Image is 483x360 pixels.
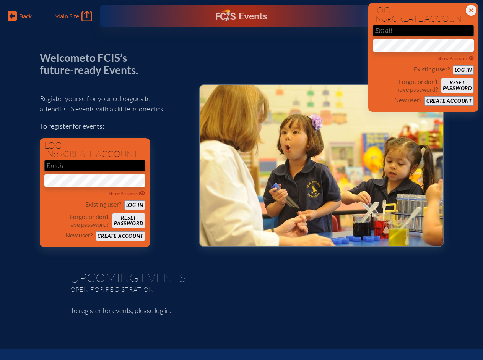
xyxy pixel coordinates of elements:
p: Forgot or don’t have password? [44,213,109,228]
p: New user? [65,231,93,239]
p: Register yourself or your colleagues to attend FCIS events with as little as one click. [40,94,187,114]
a: Main Site [54,11,92,21]
span: Show Password [109,190,145,196]
input: Email [44,160,145,171]
p: Welcome to FCIS’s future-ready Events. [40,52,147,76]
p: To register for events: [40,121,187,131]
button: Log in [453,65,474,75]
button: Create account [424,96,474,106]
p: New user? [394,96,421,104]
p: To register for events, please log in. [70,305,413,316]
span: or [382,16,392,23]
p: Forgot or don’t have password? [373,78,438,93]
input: Email [373,25,474,36]
h1: Log in create account [373,6,474,23]
button: Resetpassword [112,213,145,228]
div: FCIS Events — Future ready [183,9,300,23]
p: Existing user? [85,200,121,208]
button: Create account [96,231,145,241]
h1: Log in create account [44,141,145,158]
img: Events [200,85,443,246]
span: Show Password [437,55,474,61]
p: Open for registration [70,286,272,293]
button: Log in [124,200,145,210]
p: Existing user? [414,65,450,73]
span: Main Site [54,12,79,20]
span: Back [19,12,32,20]
span: or [54,151,63,158]
h1: Upcoming Events [70,271,413,284]
button: Resetpassword [441,78,474,93]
